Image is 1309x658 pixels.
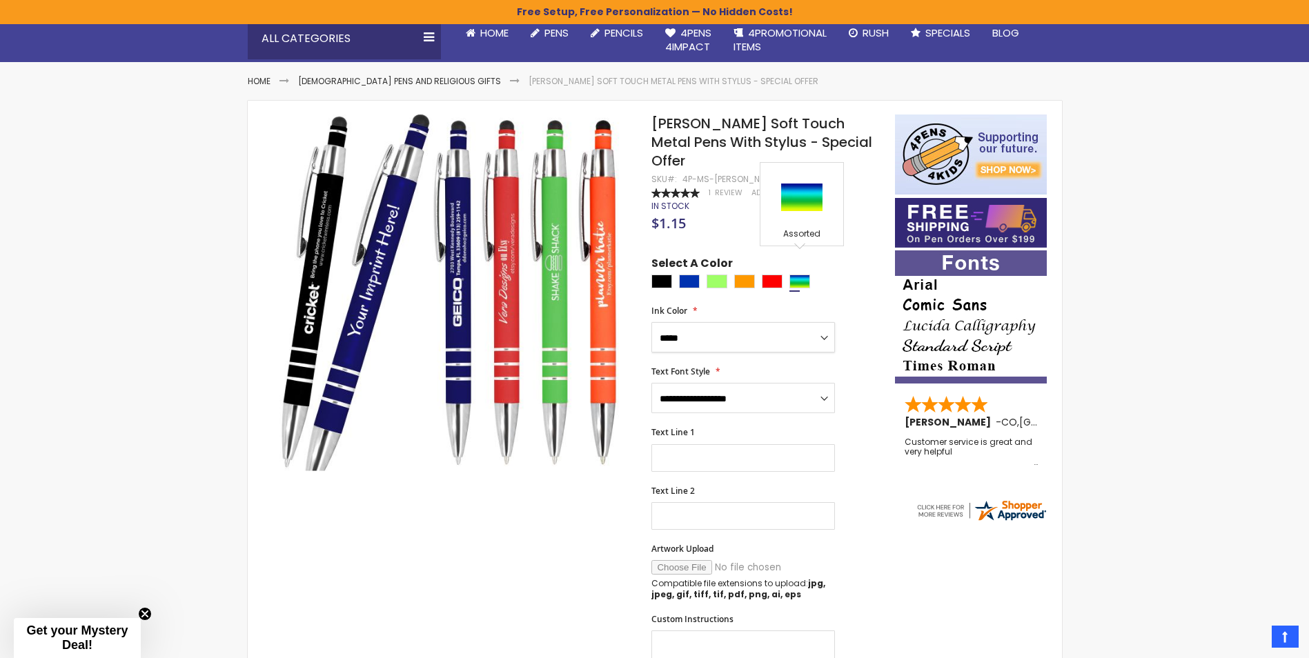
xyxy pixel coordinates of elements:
[651,543,713,555] span: Artwork Upload
[651,201,689,212] div: Availability
[1001,415,1017,429] span: CO
[651,114,872,170] span: [PERSON_NAME] Soft Touch Metal Pens With Stylus - Special Offer
[762,275,783,288] div: Red
[715,188,742,198] span: Review
[709,188,711,198] span: 1
[14,618,141,658] div: Get your Mystery Deal!Close teaser
[455,18,520,48] a: Home
[651,305,687,317] span: Ink Color
[992,26,1019,40] span: Blog
[26,624,128,652] span: Get your Mystery Deal!
[651,200,689,212] span: In stock
[895,114,1047,195] img: 4pens 4 kids
[838,18,900,48] a: Rush
[651,577,825,600] strong: jpg, jpeg, gif, tiff, tif, pdf, png, ai, eps
[905,415,996,429] span: [PERSON_NAME]
[651,578,835,600] p: Compatible file extensions to upload:
[651,275,672,288] div: Black
[651,214,686,232] span: $1.15
[789,275,810,288] div: Assorted
[651,256,733,275] span: Select A Color
[604,26,643,40] span: Pencils
[298,75,501,87] a: [DEMOGRAPHIC_DATA] Pens and Religious Gifts
[996,415,1121,429] span: - ,
[900,18,981,48] a: Specials
[981,18,1030,48] a: Blog
[651,366,710,377] span: Text Font Style
[925,26,970,40] span: Specials
[138,607,152,621] button: Close teaser
[764,228,840,242] div: Assorted
[734,275,755,288] div: Orange
[275,113,633,471] img: Celeste Soft Touch Metal Pens With Stylus - Special Offer
[679,275,700,288] div: Blue
[709,188,745,198] a: 1 Review
[751,188,821,198] a: Add Your Review
[651,426,695,438] span: Text Line 1
[707,275,727,288] div: Green Light
[1019,415,1121,429] span: [GEOGRAPHIC_DATA]
[520,18,580,48] a: Pens
[1195,621,1309,658] iframe: Google Customer Reviews
[863,26,889,40] span: Rush
[915,498,1047,523] img: 4pens.com widget logo
[895,198,1047,248] img: Free shipping on orders over $199
[248,75,270,87] a: Home
[651,485,695,497] span: Text Line 2
[654,18,722,63] a: 4Pens4impact
[665,26,711,54] span: 4Pens 4impact
[480,26,509,40] span: Home
[529,76,818,87] li: [PERSON_NAME] Soft Touch Metal Pens With Stylus - Special Offer
[544,26,569,40] span: Pens
[895,250,1047,383] img: font-personalization-examples
[651,188,700,198] div: 100%
[682,174,806,185] div: 4P-MS-[PERSON_NAME]-SPEC
[905,437,1039,467] div: Customer service is great and very helpful
[248,18,441,59] div: All Categories
[734,26,827,54] span: 4PROMOTIONAL ITEMS
[651,613,734,625] span: Custom Instructions
[722,18,838,63] a: 4PROMOTIONALITEMS
[580,18,654,48] a: Pencils
[915,514,1047,526] a: 4pens.com certificate URL
[651,173,677,185] strong: SKU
